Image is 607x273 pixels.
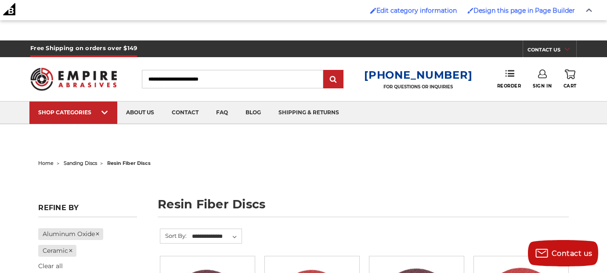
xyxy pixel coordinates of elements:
[117,102,163,124] a: about us
[30,40,137,57] h5: Free Shipping on orders over $149
[38,262,63,270] a: Clear all
[467,7,473,14] img: Enabled brush for page builder edit.
[64,160,97,166] a: sanding discs
[38,109,108,116] div: SHOP CATEGORIES
[528,45,576,57] a: CONTACT US
[364,69,472,81] a: [PHONE_NUMBER]
[191,230,242,243] select: Sort By:
[158,198,569,217] h1: resin fiber discs
[38,228,103,240] a: Aluminum Oxide
[163,102,207,124] a: contact
[237,102,270,124] a: blog
[364,84,472,90] p: FOR QUESTIONS OR INQUIRIES
[160,229,187,242] label: Sort By:
[207,102,237,124] a: faq
[473,7,575,15] span: Design this page in Page Builder
[38,204,137,217] h5: Refine by
[497,83,521,89] span: Reorder
[528,240,598,266] button: Contact us
[38,245,76,257] a: Ceramic
[564,83,577,89] span: Cart
[376,7,457,15] span: Edit category information
[586,8,592,12] img: Close Admin Bar
[366,2,461,19] a: Enabled brush for category edit Edit category information
[564,69,577,89] a: Cart
[30,62,117,96] img: Empire Abrasives
[463,2,579,19] a: Enabled brush for page builder edit. Design this page in Page Builder
[270,102,348,124] a: shipping & returns
[38,160,54,166] a: home
[370,7,376,14] img: Enabled brush for category edit
[107,160,151,166] span: resin fiber discs
[552,249,593,258] span: Contact us
[533,83,552,89] span: Sign In
[497,69,521,88] a: Reorder
[325,71,342,88] input: Submit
